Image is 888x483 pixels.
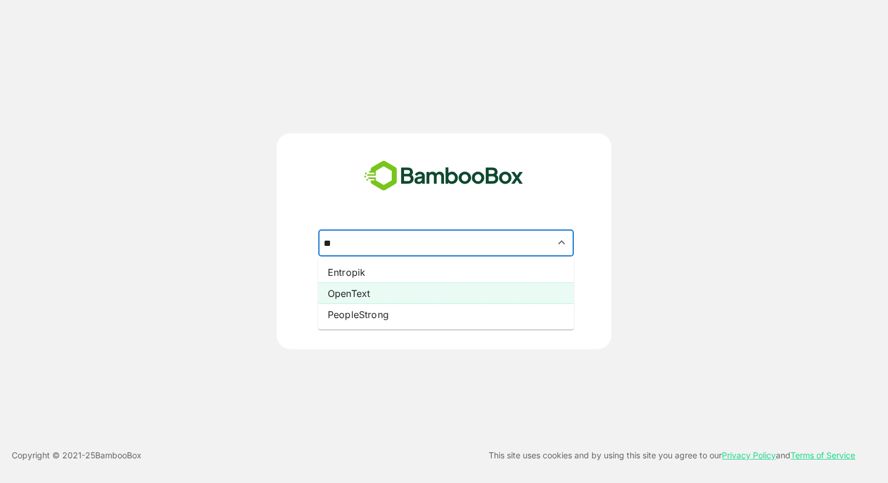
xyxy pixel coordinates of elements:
button: Close [554,235,570,251]
p: This site uses cookies and by using this site you agree to our and [489,448,855,462]
a: Privacy Policy [722,450,776,460]
li: OpenText [318,283,574,304]
img: bamboobox [358,157,530,195]
li: Entropik [318,262,574,283]
a: Terms of Service [791,450,855,460]
li: PeopleStrong [318,304,574,325]
p: Copyright © 2021- 25 BambooBox [12,448,142,462]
